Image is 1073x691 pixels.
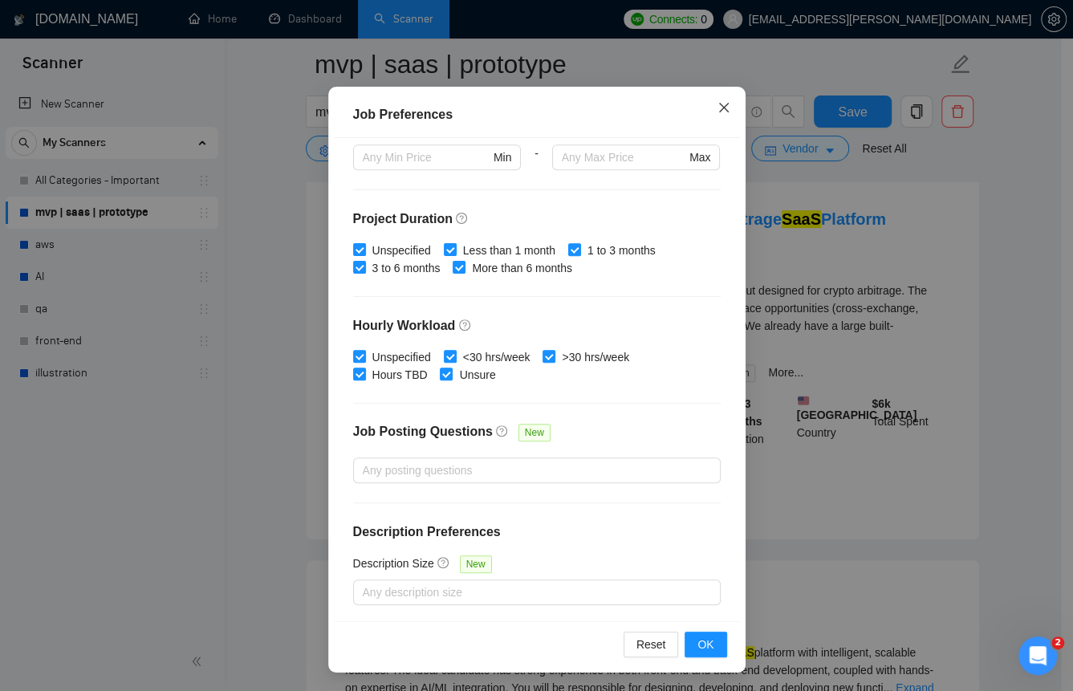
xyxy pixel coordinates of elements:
[453,366,502,384] span: Unsure
[496,425,509,437] span: question-circle
[456,212,469,225] span: question-circle
[353,105,721,124] div: Job Preferences
[366,259,447,277] span: 3 to 6 months
[518,424,551,441] span: New
[459,319,472,331] span: question-circle
[494,148,512,166] span: Min
[702,87,746,130] button: Close
[460,555,492,573] span: New
[1051,636,1064,649] span: 2
[697,636,713,653] span: OK
[562,148,686,166] input: Any Max Price
[457,348,537,366] span: <30 hrs/week
[363,148,490,166] input: Any Min Price
[366,348,437,366] span: Unspecified
[366,366,434,384] span: Hours TBD
[521,144,551,189] div: -
[437,556,450,569] span: question-circle
[353,209,721,229] h4: Project Duration
[689,148,710,166] span: Max
[457,242,562,259] span: Less than 1 month
[581,242,662,259] span: 1 to 3 months
[353,422,493,441] h4: Job Posting Questions
[353,555,434,572] h5: Description Size
[366,242,437,259] span: Unspecified
[1018,636,1057,675] iframe: Intercom live chat
[353,316,721,335] h4: Hourly Workload
[555,348,636,366] span: >30 hrs/week
[717,101,730,114] span: close
[636,636,666,653] span: Reset
[624,632,679,657] button: Reset
[685,632,726,657] button: OK
[465,259,579,277] span: More than 6 months
[353,522,721,542] h4: Description Preferences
